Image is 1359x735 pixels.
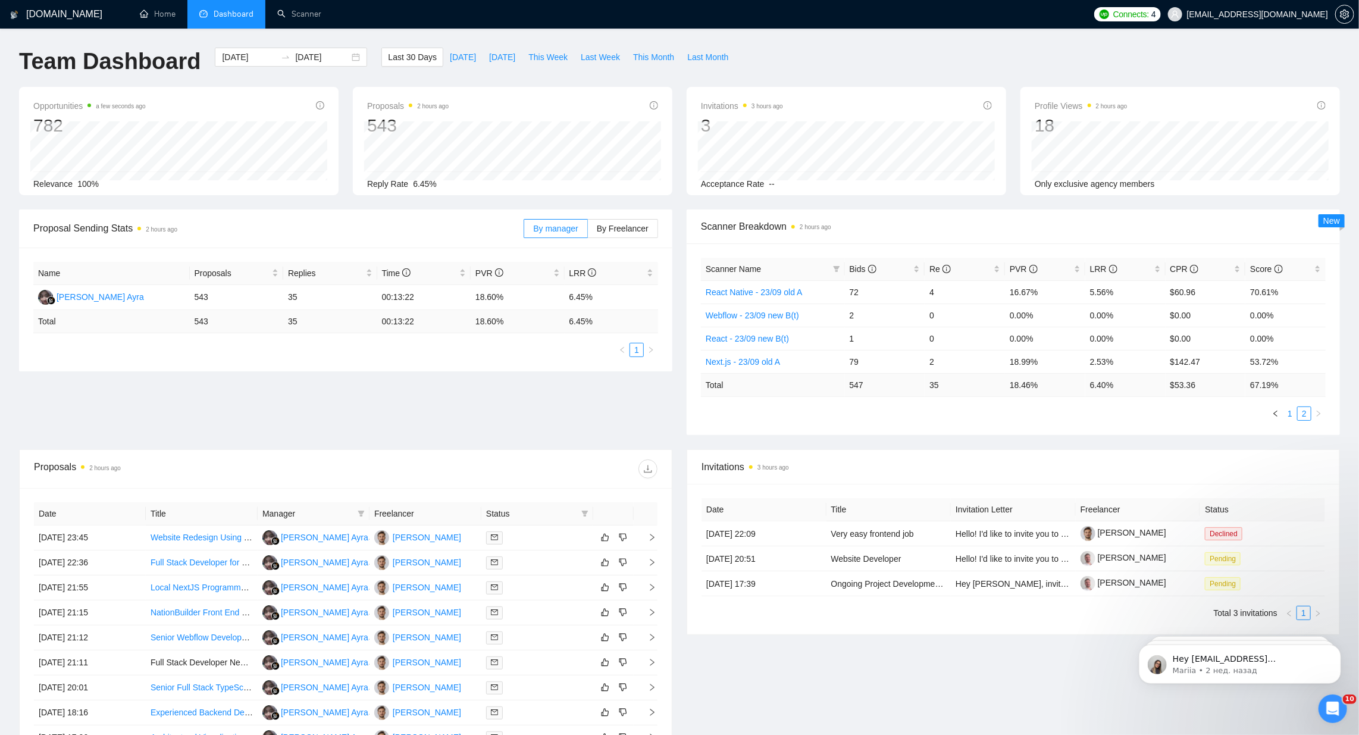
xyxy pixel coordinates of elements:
img: logo [10,5,18,24]
td: 6.45% [565,285,659,310]
span: By manager [533,224,578,233]
div: [PERSON_NAME] [393,631,461,644]
img: c1hWRluuE0k0gEtYUsY2SGGQBnhAhDGryqfTiRJYuAKRgm-gS8TrT1RNEKHF07fLq- [1081,551,1095,566]
div: [PERSON_NAME] [393,606,461,619]
button: like [598,705,612,720]
th: Replies [283,262,377,285]
td: 2 [845,304,925,327]
span: filter [358,510,365,517]
p: Message from Mariia, sent 2 нед. назад [52,46,205,57]
img: gigradar-bm.png [271,662,280,670]
img: MB [374,555,389,570]
div: [PERSON_NAME] Ayra [281,681,368,694]
button: left [615,343,630,357]
li: 1 [1283,406,1297,421]
time: 2 hours ago [417,103,449,110]
button: dislike [616,655,630,670]
a: Ongoing Project Development (Private) [831,579,976,589]
div: [PERSON_NAME] Ayra [57,290,144,304]
span: Last Month [687,51,728,64]
td: 2 [925,350,1005,373]
td: 00:13:22 [377,310,471,333]
a: Local NextJS Programmer Needed [151,583,280,592]
a: 1 [1297,606,1310,620]
li: Next Page [644,343,658,357]
img: NF [262,680,277,695]
div: [PERSON_NAME] Ayra [281,556,368,569]
img: NF [262,630,277,645]
span: dislike [619,633,627,642]
button: dislike [616,705,630,720]
img: gigradar-bm.png [47,296,55,305]
td: $0.00 [1166,304,1246,327]
span: right [647,346,655,354]
span: Reply Rate [367,179,408,189]
img: MB [374,530,389,545]
img: upwork-logo.png [1100,10,1109,19]
img: MB [374,680,389,695]
th: Title [826,498,951,521]
span: 100% [77,179,99,189]
span: like [601,533,609,542]
span: Re [929,264,951,274]
button: like [598,530,612,545]
iframe: Intercom notifications сообщение [1121,620,1359,703]
span: info-circle [588,268,596,277]
a: MB[PERSON_NAME] [374,582,461,592]
span: Connects: [1113,8,1149,21]
span: like [601,708,609,717]
a: NF[PERSON_NAME] Ayra [262,582,368,592]
a: NationBuilder Front End Developer Needed [151,608,311,617]
span: filter [581,510,588,517]
span: info-circle [1275,265,1283,273]
a: NF[PERSON_NAME] Ayra [262,607,368,617]
span: Opportunities [33,99,146,113]
td: $142.47 [1166,350,1246,373]
span: info-circle [1317,101,1326,110]
time: 2 hours ago [800,224,831,230]
button: like [598,630,612,645]
img: gigradar-bm.png [271,637,280,645]
td: 5.56% [1085,280,1166,304]
button: [DATE] [443,48,483,67]
a: Next.js - 23/09 old A [706,357,780,367]
button: This Month [627,48,681,67]
a: NF[PERSON_NAME] Ayra [262,557,368,567]
li: Next Page [1311,406,1326,421]
div: 3 [701,114,783,137]
span: Proposals [195,267,270,280]
div: [PERSON_NAME] Ayra [281,606,368,619]
a: MB[PERSON_NAME] [374,532,461,542]
img: gigradar-bm.png [271,587,280,595]
iframe: Intercom live chat [1319,695,1347,723]
a: NF[PERSON_NAME] Ayra [262,682,368,692]
a: Website Redesign Using Next.js, Sanity, and Vercel [151,533,340,542]
span: right [1315,410,1322,417]
img: gigradar-bm.png [271,612,280,620]
span: Proposal Sending Stats [33,221,524,236]
img: gigradar-bm.png [271,687,280,695]
span: mail [491,584,498,591]
td: 18.60% [471,285,565,310]
li: Previous Page [1269,406,1283,421]
button: right [644,343,658,357]
span: Only exclusive agency members [1035,179,1155,189]
td: 00:13:22 [377,285,471,310]
input: End date [295,51,349,64]
div: [PERSON_NAME] [393,556,461,569]
a: [PERSON_NAME] [1081,553,1166,562]
button: dislike [616,555,630,570]
time: 2 hours ago [146,226,177,233]
th: Invitation Letter [951,498,1076,521]
img: NF [262,580,277,595]
span: 10 [1343,695,1357,704]
span: filter [579,505,591,523]
button: Last Week [574,48,627,67]
li: 1 [630,343,644,357]
a: Senior Full Stack TypeScript Developer Needed [151,683,327,692]
img: c1hWRluuE0k0gEtYUsY2SGGZkbxvqefWvcxwMaz8z6giUOdWodHCDxkT4wCz2cD7wy [1081,526,1095,541]
td: 72 [845,280,925,304]
span: dislike [619,583,627,592]
div: [PERSON_NAME] Ayra [281,581,368,594]
span: LRR [1090,264,1117,274]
